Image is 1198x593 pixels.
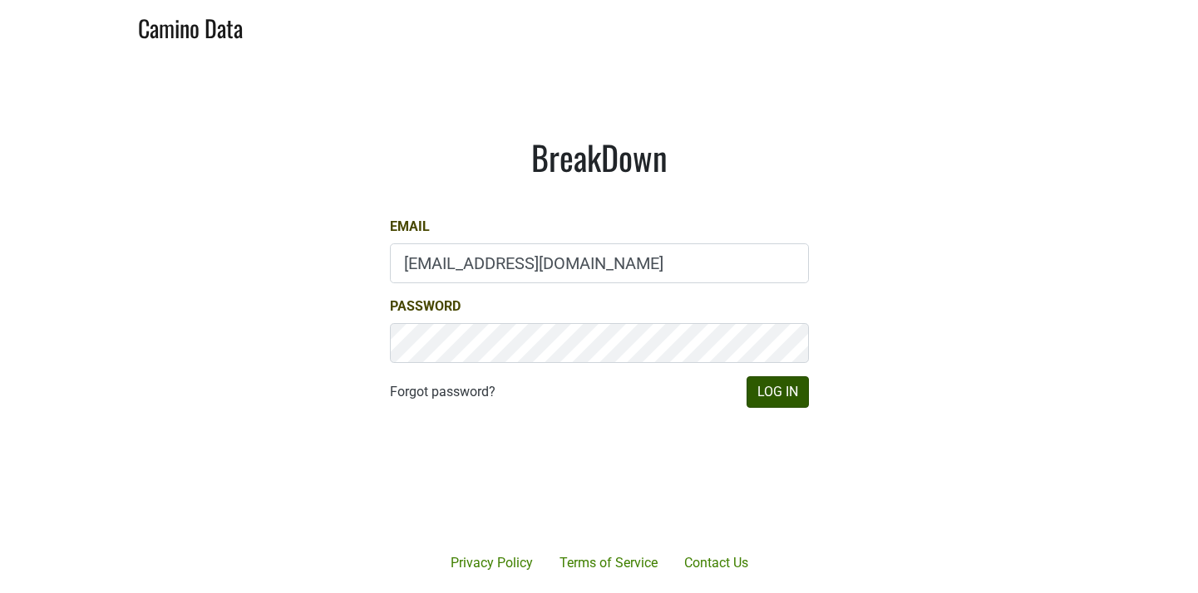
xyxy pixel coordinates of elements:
[390,217,430,237] label: Email
[138,7,243,46] a: Camino Data
[546,546,671,580] a: Terms of Service
[390,382,495,402] a: Forgot password?
[390,296,461,316] label: Password
[671,546,762,580] a: Contact Us
[437,546,546,580] a: Privacy Policy
[390,137,809,177] h1: BreakDown
[747,376,809,408] button: Log In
